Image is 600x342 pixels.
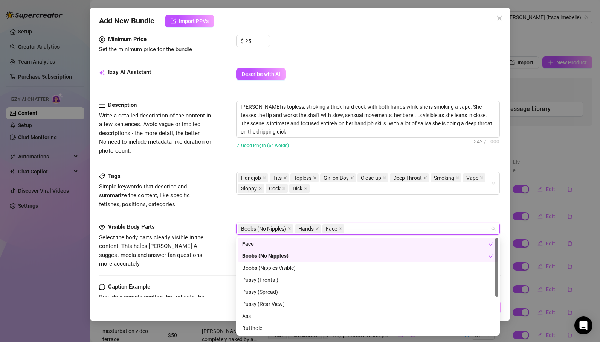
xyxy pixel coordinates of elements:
[393,174,422,182] span: Deep Throat
[431,173,461,182] span: Smoking
[390,173,429,182] span: Deep Throat
[326,225,337,233] span: Face
[99,46,192,53] span: Set the minimum price for the bundle
[242,240,489,248] div: Face
[298,225,314,233] span: Hands
[236,143,289,148] span: ✓ Good length (64 words)
[489,241,494,246] span: check
[266,184,288,193] span: Cock
[273,174,282,182] span: Tits
[258,187,262,190] span: close
[242,71,280,77] span: Describe with AI
[238,262,498,274] div: Boobs (Nipples Visible)
[315,227,319,231] span: close
[434,174,454,182] span: Smoking
[295,224,321,233] span: Hands
[99,35,105,44] span: dollar
[108,283,150,290] strong: Caption Example
[242,312,494,320] div: Ass
[99,15,154,27] span: Add New Bundle
[238,224,293,233] span: Boobs (No Nipples)
[179,18,209,24] span: Import PPVs
[288,227,292,231] span: close
[241,225,286,233] span: Boobs (No Nipples)
[493,15,505,21] span: Close
[496,15,502,21] span: close
[290,173,319,182] span: Topless
[294,174,311,182] span: Topless
[99,112,211,154] span: Write a detailed description of the content in a few sentences. Avoid vague or implied descriptio...
[171,18,176,24] span: import
[480,176,484,180] span: close
[361,174,381,182] span: Close-up
[238,310,498,322] div: Ass
[238,173,268,182] span: Handjob
[108,102,137,108] strong: Description
[493,12,505,24] button: Close
[99,183,190,208] span: Simple keywords that describe and summarize the content, like specific fetishes, positions, categ...
[293,184,302,193] span: Dick
[238,322,498,334] div: Butthole
[304,187,308,190] span: close
[339,227,342,231] span: close
[350,176,354,180] span: close
[423,176,427,180] span: close
[324,174,349,182] span: Girl on Boy
[236,68,286,80] button: Describe with AI
[108,36,147,43] strong: Minimum Price
[463,173,485,182] span: Vape
[456,176,460,180] span: close
[289,184,310,193] span: Dick
[108,69,151,76] strong: Izzy AI Assistant
[282,187,286,190] span: close
[237,101,499,137] textarea: [PERSON_NAME] is topless, stroking a thick hard cock with both hands while she is smoking a vape....
[383,176,386,180] span: close
[99,294,209,327] span: Provide a sample caption that reflects the exact style you'd use in a chatting session. This is y...
[263,176,266,180] span: close
[242,288,494,296] div: Pussy (Spread)
[241,174,261,182] span: Handjob
[238,184,264,193] span: Sloppy
[242,252,489,260] div: Boobs (No Nipples)
[108,223,155,230] strong: Visible Body Parts
[238,286,498,298] div: Pussy (Spread)
[238,250,498,262] div: Boobs (No Nipples)
[574,316,592,334] div: Open Intercom Messenger
[466,174,478,182] span: Vape
[108,173,121,179] strong: Tags
[313,176,317,180] span: close
[242,264,494,272] div: Boobs (Nipples Visible)
[283,176,287,180] span: close
[242,300,494,308] div: Pussy (Rear View)
[99,173,105,179] span: tag
[242,324,494,332] div: Butthole
[320,173,356,182] span: Girl on Boy
[99,234,203,268] span: Select the body parts clearly visible in the content. This helps [PERSON_NAME] AI suggest media a...
[270,173,289,182] span: Tits
[99,283,105,292] span: message
[242,276,494,284] div: Pussy (Frontal)
[99,224,105,230] span: eye
[241,184,257,193] span: Sloppy
[322,224,344,233] span: Face
[489,253,494,258] span: check
[269,184,281,193] span: Cock
[99,101,105,110] span: align-left
[238,274,498,286] div: Pussy (Frontal)
[165,15,214,27] button: Import PPVs
[357,173,388,182] span: Close-up
[238,238,498,250] div: Face
[238,298,498,310] div: Pussy (Rear View)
